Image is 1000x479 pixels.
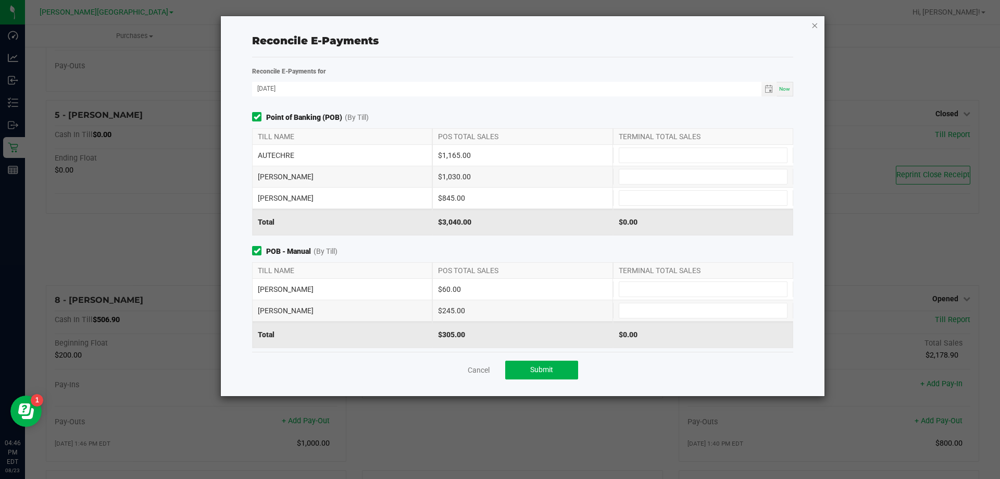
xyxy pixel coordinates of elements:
div: $60.00 [432,279,612,300]
div: $0.00 [613,209,793,235]
div: Total [252,322,432,348]
div: [PERSON_NAME] [252,188,432,208]
span: Now [779,86,790,92]
div: $305.00 [432,322,612,348]
div: [PERSON_NAME] [252,279,432,300]
div: TILL NAME [252,129,432,144]
span: Submit [530,365,553,374]
div: [PERSON_NAME] [252,166,432,187]
div: $845.00 [432,188,612,208]
strong: Reconcile E-Payments for [252,68,326,75]
form-toggle: Include in reconciliation [252,246,266,257]
div: POS TOTAL SALES [432,263,612,278]
div: Reconcile E-Payments [252,33,793,48]
div: TERMINAL TOTAL SALES [613,129,793,144]
div: AUTECHRE [252,145,432,166]
div: Total [252,209,432,235]
div: $1,030.00 [432,166,612,187]
div: $1,165.00 [432,145,612,166]
form-toggle: Include in reconciliation [252,112,266,123]
span: (By Till) [345,112,369,123]
div: TERMINAL TOTAL SALES [613,263,793,278]
strong: POB - Manual [266,246,311,257]
span: Toggle calendar [761,82,777,96]
div: POS TOTAL SALES [432,129,612,144]
iframe: Resource center unread badge [31,394,43,407]
div: TILL NAME [252,263,432,278]
div: $245.00 [432,300,612,321]
div: $3,040.00 [432,209,612,235]
div: [PERSON_NAME] [252,300,432,321]
span: (By Till) [314,246,337,257]
a: Cancel [468,365,490,375]
div: $0.00 [613,322,793,348]
strong: Point of Banking (POB) [266,112,342,123]
iframe: Resource center [10,396,42,427]
input: Date [252,82,761,95]
button: Submit [505,361,578,379]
